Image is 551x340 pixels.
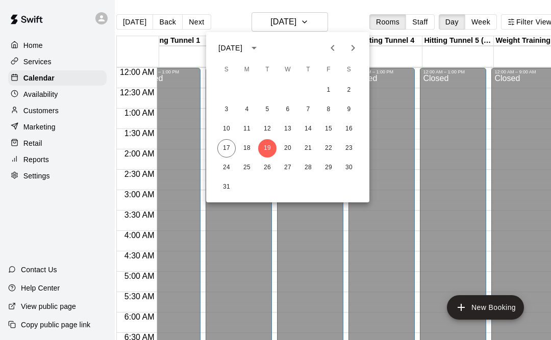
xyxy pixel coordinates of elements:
[258,100,277,119] button: 5
[238,100,256,119] button: 4
[299,100,317,119] button: 7
[238,120,256,138] button: 11
[322,38,343,58] button: Previous month
[238,60,256,80] span: Monday
[299,60,317,80] span: Thursday
[340,60,358,80] span: Saturday
[217,120,236,138] button: 10
[343,38,363,58] button: Next month
[299,120,317,138] button: 14
[279,100,297,119] button: 6
[258,159,277,177] button: 26
[279,60,297,80] span: Wednesday
[319,100,338,119] button: 8
[299,139,317,158] button: 21
[258,60,277,80] span: Tuesday
[319,120,338,138] button: 15
[279,139,297,158] button: 20
[340,100,358,119] button: 9
[258,120,277,138] button: 12
[340,139,358,158] button: 23
[238,139,256,158] button: 18
[319,159,338,177] button: 29
[319,139,338,158] button: 22
[217,100,236,119] button: 3
[340,120,358,138] button: 16
[217,139,236,158] button: 17
[319,81,338,99] button: 1
[279,159,297,177] button: 27
[319,60,338,80] span: Friday
[217,159,236,177] button: 24
[217,60,236,80] span: Sunday
[238,159,256,177] button: 25
[279,120,297,138] button: 13
[340,159,358,177] button: 30
[217,178,236,196] button: 31
[245,39,263,57] button: calendar view is open, switch to year view
[299,159,317,177] button: 28
[340,81,358,99] button: 2
[258,139,277,158] button: 19
[218,43,242,54] div: [DATE]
